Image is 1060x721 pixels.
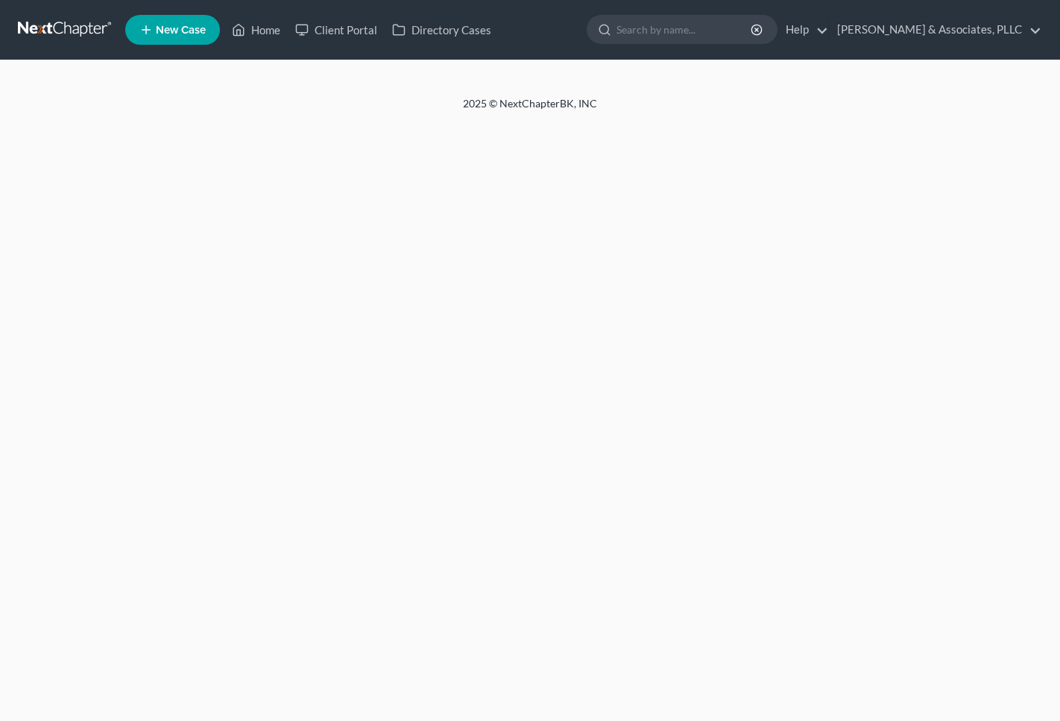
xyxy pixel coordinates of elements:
[288,16,385,43] a: Client Portal
[105,96,955,123] div: 2025 © NextChapterBK, INC
[224,16,288,43] a: Home
[385,16,499,43] a: Directory Cases
[616,16,753,43] input: Search by name...
[778,16,828,43] a: Help
[156,25,206,36] span: New Case
[830,16,1041,43] a: [PERSON_NAME] & Associates, PLLC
